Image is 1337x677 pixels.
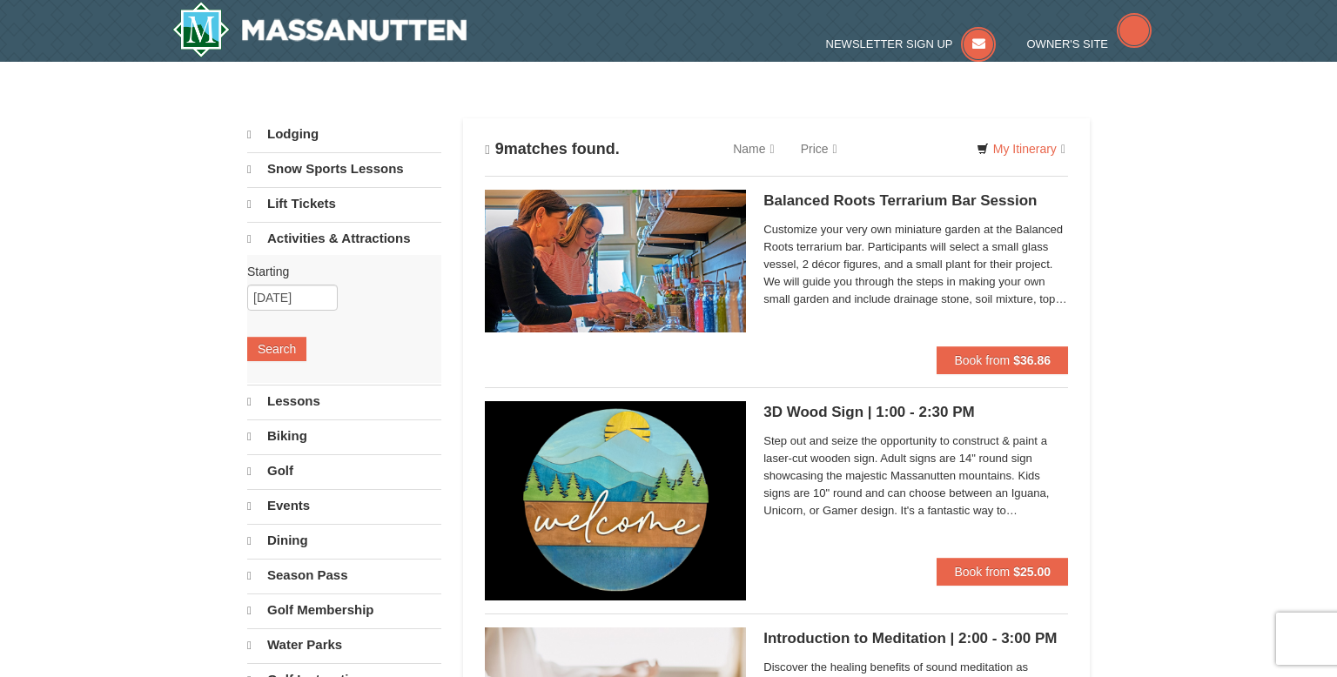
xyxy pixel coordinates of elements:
[247,337,306,361] button: Search
[247,222,441,255] a: Activities & Attractions
[247,628,441,661] a: Water Parks
[247,187,441,220] a: Lift Tickets
[763,404,1068,421] h5: 3D Wood Sign | 1:00 - 2:30 PM
[1027,37,1152,50] a: Owner's Site
[172,2,467,57] a: Massanutten Resort
[1013,565,1051,579] strong: $25.00
[1027,37,1109,50] span: Owner's Site
[763,192,1068,210] h5: Balanced Roots Terrarium Bar Session
[1013,353,1051,367] strong: $36.86
[247,489,441,522] a: Events
[826,37,997,50] a: Newsletter Sign Up
[485,401,746,600] img: 18871151-71-f4144550.png
[172,2,467,57] img: Massanutten Resort Logo
[965,136,1077,162] a: My Itinerary
[247,263,428,280] label: Starting
[247,118,441,151] a: Lodging
[247,419,441,452] a: Biking
[247,593,441,627] a: Golf Membership
[247,152,441,185] a: Snow Sports Lessons
[720,131,787,166] a: Name
[788,131,850,166] a: Price
[763,221,1068,308] span: Customize your very own miniature garden at the Balanced Roots terrarium bar. Participants will s...
[247,454,441,487] a: Golf
[954,353,1010,367] span: Book from
[763,630,1068,647] h5: Introduction to Meditation | 2:00 - 3:00 PM
[937,558,1068,586] button: Book from $25.00
[247,524,441,557] a: Dining
[247,385,441,418] a: Lessons
[763,432,1068,519] span: Step out and seize the opportunity to construct & paint a laser-cut wooden sign. Adult signs are ...
[826,37,953,50] span: Newsletter Sign Up
[485,190,746,332] img: 18871151-30-393e4332.jpg
[247,559,441,592] a: Season Pass
[937,346,1068,374] button: Book from $36.86
[954,565,1010,579] span: Book from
